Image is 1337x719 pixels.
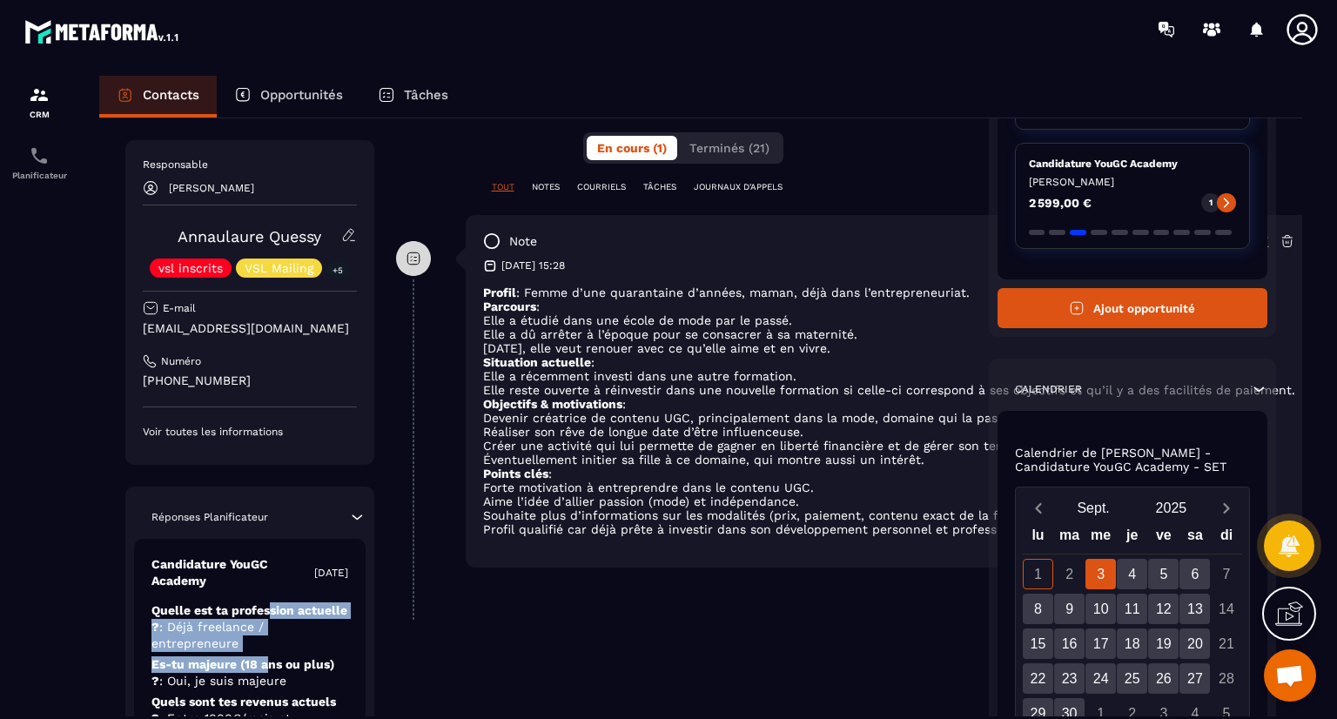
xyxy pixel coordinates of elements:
p: 2 599,00 € [1029,197,1092,209]
button: Ajout opportunité [998,288,1268,328]
p: CRM [4,110,74,119]
p: [PERSON_NAME] [1029,175,1237,189]
div: 23 [1054,663,1085,694]
img: scheduler [29,145,50,166]
p: Opportunités [260,87,343,103]
p: Calendrier [1015,382,1082,396]
div: 18 [1117,628,1147,659]
p: Candidature YouGC Academy [151,556,314,589]
li: : [483,397,1295,411]
p: Planificateur [4,171,74,180]
span: Terminés (21) [689,141,769,155]
p: 1 [1209,197,1213,209]
p: Voir toutes les informations [143,425,357,439]
p: note [509,233,537,250]
div: 24 [1085,663,1116,694]
div: ma [1054,523,1085,554]
li: Profil qualifié car déjà prête à investir dans son développement personnel et professionnel. [483,522,1295,536]
li: Créer une activité qui lui permette de gagner en liberté financière et de gérer son temps comme e... [483,439,1295,453]
p: JOURNAUX D'APPELS [694,181,783,193]
p: [PHONE_NUMBER] [143,373,357,389]
button: Open months overlay [1055,493,1132,523]
strong: Profil [483,286,516,299]
div: 4 [1117,559,1147,589]
button: Open years overlay [1132,493,1210,523]
a: Tâches [360,76,466,118]
p: Tâches [404,87,448,103]
div: 13 [1179,594,1210,624]
div: me [1085,523,1117,554]
strong: Objectifs & motivations [483,397,622,411]
li: : Femme d’une quarantaine d’années, maman, déjà dans l’entrepreneuriat. [483,286,1295,299]
button: Previous month [1023,496,1055,520]
span: En cours (1) [597,141,667,155]
div: 16 [1054,628,1085,659]
div: ve [1148,523,1179,554]
button: En cours (1) [587,136,677,160]
div: lu [1022,523,1053,554]
p: E-mail [163,301,196,315]
span: : Déjà freelance / entrepreneure [151,620,264,650]
div: 25 [1117,663,1147,694]
li: : [483,355,1295,369]
img: logo [24,16,181,47]
p: Numéro [161,354,201,368]
a: formationformationCRM [4,71,74,132]
div: 19 [1148,628,1179,659]
div: 26 [1148,663,1179,694]
li: Elle reste ouverte à réinvestir dans une nouvelle formation si celle-ci correspond à ses objectif... [483,383,1295,397]
p: TÂCHES [643,181,676,193]
p: Quelle est ta profession actuelle ? [151,602,348,652]
a: Opportunités [217,76,360,118]
p: [DATE] 15:28 [501,259,565,272]
div: 5 [1148,559,1179,589]
div: 28 [1211,663,1241,694]
a: schedulerschedulerPlanificateur [4,132,74,193]
div: 21 [1211,628,1241,659]
li: Éventuellement initier sa fille à ce domaine, qui montre aussi un intérêt. [483,453,1295,467]
p: Es-tu majeure (18 ans ou plus) ? [151,656,348,689]
p: [DATE] [314,566,348,580]
div: je [1117,523,1148,554]
a: Contacts [99,76,217,118]
li: : [483,299,1295,313]
li: Réaliser son rêve de longue date d’être influenceuse. [483,425,1295,439]
div: 10 [1085,594,1116,624]
p: [EMAIL_ADDRESS][DOMAIN_NAME] [143,320,357,337]
a: Annaulaure Quessy [178,227,321,245]
li: Elle a dû arrêter à l’époque pour se consacrer à sa maternité. [483,327,1295,341]
p: Contacts [143,87,199,103]
div: 2 [1054,559,1085,589]
p: Réponses Planificateur [151,510,268,524]
p: COURRIELS [577,181,626,193]
li: Devenir créatrice de contenu UGC, principalement dans la mode, domaine qui la passionne. [483,411,1295,425]
div: 27 [1179,663,1210,694]
div: 3 [1085,559,1116,589]
li: [DATE], elle veut renouer avec ce qu’elle aime et en vivre. [483,341,1295,355]
p: TOUT [492,181,514,193]
li: Elle a étudié dans une école de mode par le passé. [483,313,1295,327]
div: 8 [1023,594,1053,624]
p: NOTES [532,181,560,193]
p: VSL Mailing [245,262,313,274]
a: Ouvrir le chat [1264,649,1316,702]
p: Responsable [143,158,357,171]
div: 1 [1023,559,1053,589]
div: 12 [1148,594,1179,624]
div: sa [1179,523,1211,554]
div: 15 [1023,628,1053,659]
strong: Situation actuelle [483,355,591,369]
p: Candidature YouGC Academy [1029,157,1237,171]
li: Souhaite plus d’informations sur les modalités (prix, paiement, contenu exact de la formation). [483,508,1295,522]
li: : [483,467,1295,480]
div: 7 [1211,559,1241,589]
p: +5 [326,261,349,279]
div: 6 [1179,559,1210,589]
li: Forte motivation à entreprendre dans le contenu UGC. [483,480,1295,494]
div: di [1211,523,1242,554]
div: 11 [1117,594,1147,624]
div: 14 [1211,594,1241,624]
li: Elle a récemment investi dans une autre formation. [483,369,1295,383]
p: vsl inscrits [158,262,223,274]
p: Calendrier de [PERSON_NAME] - Candidature YouGC Academy - SET [1015,446,1251,474]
